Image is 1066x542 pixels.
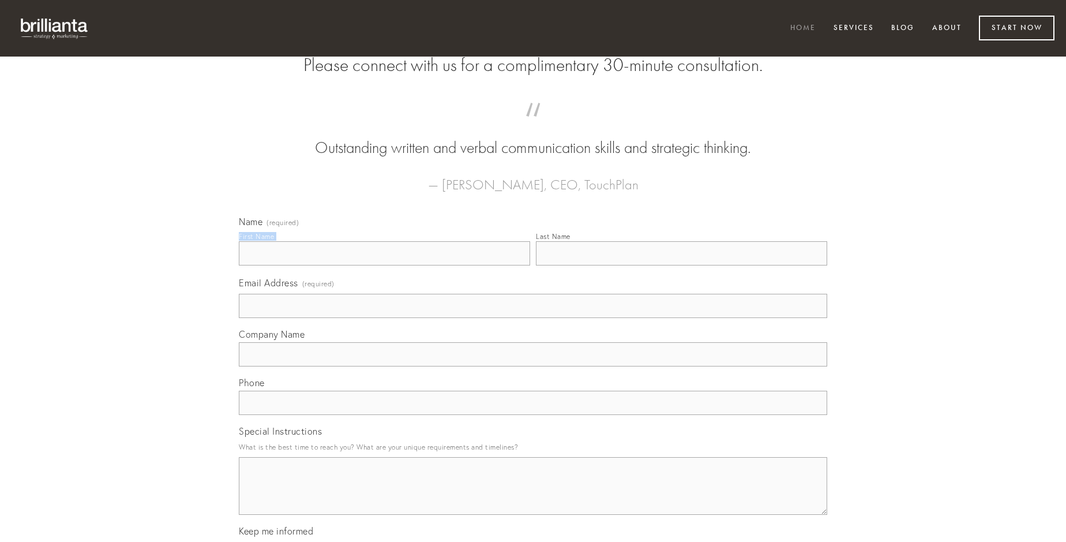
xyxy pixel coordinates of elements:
[257,114,809,159] blockquote: Outstanding written and verbal communication skills and strategic thinking.
[302,276,335,291] span: (required)
[239,525,313,537] span: Keep me informed
[783,19,823,38] a: Home
[536,232,570,241] div: Last Name
[239,277,298,289] span: Email Address
[257,114,809,137] span: “
[979,16,1054,40] a: Start Now
[266,219,299,226] span: (required)
[884,19,922,38] a: Blog
[239,216,262,227] span: Name
[239,54,827,76] h2: Please connect with us for a complimentary 30-minute consultation.
[12,12,98,45] img: brillianta - research, strategy, marketing
[925,19,969,38] a: About
[239,232,274,241] div: First Name
[239,377,265,388] span: Phone
[239,328,305,340] span: Company Name
[239,425,322,437] span: Special Instructions
[826,19,881,38] a: Services
[257,159,809,196] figcaption: — [PERSON_NAME], CEO, TouchPlan
[239,439,827,455] p: What is the best time to reach you? What are your unique requirements and timelines?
